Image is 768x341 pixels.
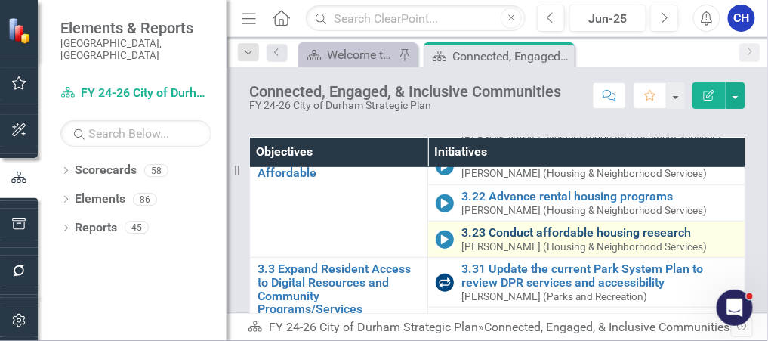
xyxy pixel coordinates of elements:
span: Elements & Reports [60,19,211,37]
div: Connected, Engaged, & Inclusive Communities [249,83,561,100]
td: Double-Click to Edit Right Click for Context Menu [428,185,745,222]
input: Search ClearPoint... [306,5,526,32]
div: Connected, Engaged, & Inclusive Communities [484,320,729,334]
img: In Progress [436,231,454,249]
a: 3.22 Advance rental housing programs [461,190,737,203]
img: In Progress [436,194,454,212]
a: 3.23 Conduct affordable housing research [461,226,737,240]
div: Welcome to the FY [DATE]-[DATE] Strategic Plan Landing Page! [327,45,395,64]
img: Complete/Ongoing [436,274,454,292]
a: Elements [75,191,125,208]
a: Scorecards [75,162,137,179]
td: Double-Click to Edit Right Click for Context Menu [250,148,428,258]
td: Double-Click to Edit Right Click for Context Menu [428,258,745,308]
a: FY 24-26 City of Durham Strategic Plan [60,85,211,102]
a: FY 24-26 City of Durham Strategic Plan [269,320,478,334]
div: FY 24-26 City of Durham Strategic Plan [249,100,561,111]
div: Connected, Engaged, & Inclusive Communities [452,47,571,66]
div: » [248,319,731,336]
div: 86 [133,193,157,206]
a: Reports [75,219,117,237]
input: Search Below... [60,120,211,147]
button: Jun-25 [569,5,646,32]
button: CH [728,5,755,32]
small: [PERSON_NAME] (Housing & Neighborhood Services) [461,241,707,253]
small: [PERSON_NAME] (Parks and Recreation) [461,291,647,302]
img: ClearPoint Strategy [7,17,34,44]
a: 3.32 Create and recommend a digital literacy program [461,312,737,339]
small: [GEOGRAPHIC_DATA], [GEOGRAPHIC_DATA] [60,37,211,62]
a: 3.31 Update the current Park System Plan to review DPR services and accessibility [461,262,737,289]
div: Jun-25 [575,10,641,28]
small: [PERSON_NAME] (Housing & Neighborhood Services) [461,168,707,179]
a: 3.3 Expand Resident Access to Digital Resources and Community Programs/Services [258,262,420,315]
div: 45 [125,222,149,234]
small: [PERSON_NAME] (Housing & Neighborhood Services) [461,205,707,216]
td: Double-Click to Edit Right Click for Context Menu [428,222,745,258]
a: Welcome to the FY [DATE]-[DATE] Strategic Plan Landing Page! [302,45,395,64]
div: 58 [144,164,168,177]
iframe: Intercom live chat [717,290,753,326]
